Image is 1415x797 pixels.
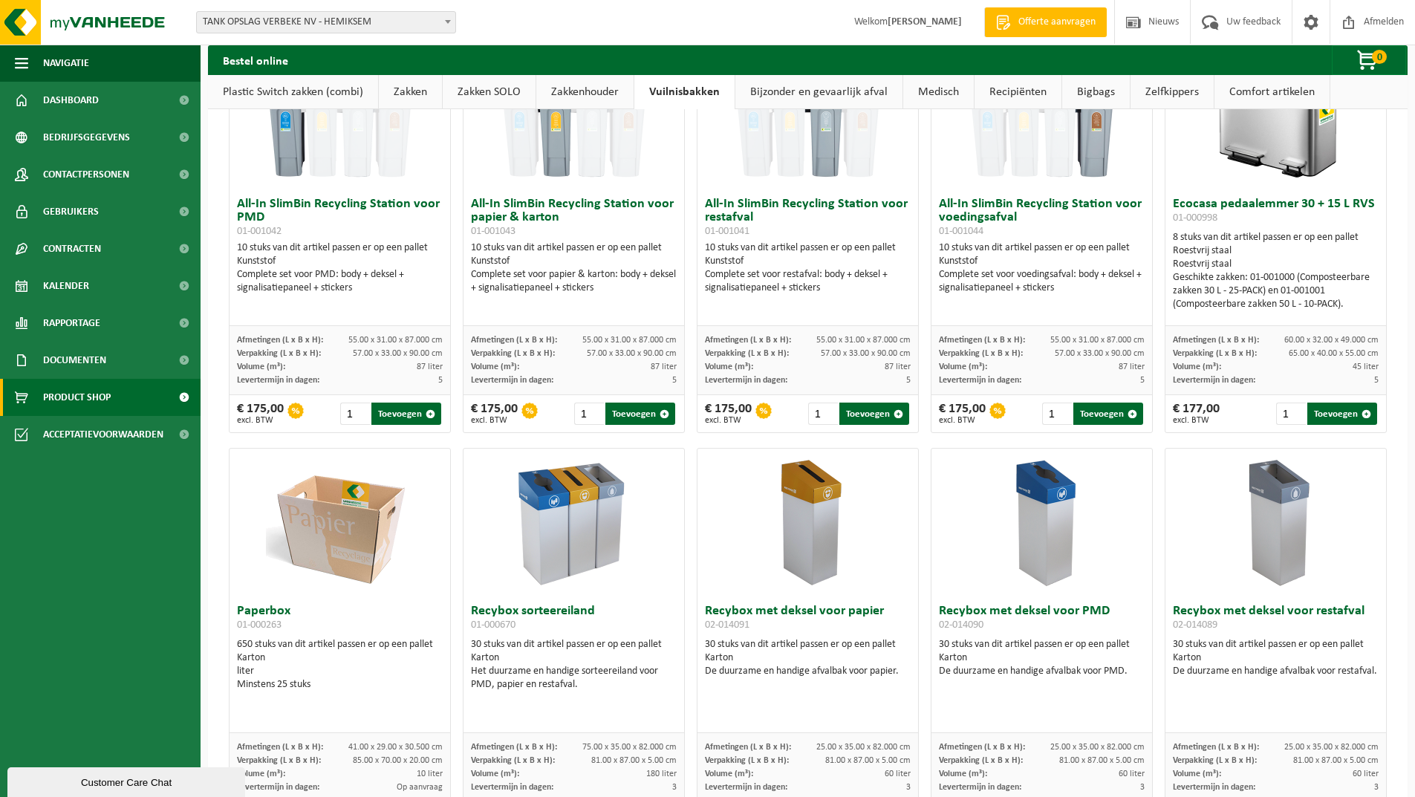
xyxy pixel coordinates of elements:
[705,349,789,358] span: Verpakking (L x B x H):
[808,403,839,425] input: 1
[1374,376,1379,385] span: 5
[237,678,443,692] div: Minstens 25 stuks
[1173,756,1257,765] span: Verpakking (L x B x H):
[471,638,677,692] div: 30 stuks van dit artikel passen er op een pallet
[348,743,443,752] span: 41.00 x 29.00 x 30.500 cm
[471,403,518,425] div: € 175,00
[43,267,89,305] span: Kalender
[1173,244,1379,258] div: Roestvrij staal
[379,75,442,109] a: Zakken
[471,255,677,268] div: Kunststof
[237,349,321,358] span: Verpakking (L x B x H):
[471,336,557,345] span: Afmetingen (L x B x H):
[1202,449,1350,597] img: 02-014089
[705,605,911,634] h3: Recybox met deksel voor papier
[43,156,129,193] span: Contactpersonen
[939,268,1145,295] div: Complete set voor voedingsafval: body + deksel + signalisatiepaneel + stickers
[1202,42,1350,190] img: 01-000998
[237,665,443,678] div: liter
[885,362,911,371] span: 87 liter
[196,11,456,33] span: TANK OPSLAG VERBEKE NV - HEMIKSEM
[471,605,677,634] h3: Recybox sorteereiland
[1173,362,1221,371] span: Volume (m³):
[906,376,911,385] span: 5
[888,16,962,27] strong: [PERSON_NAME]
[705,362,753,371] span: Volume (m³):
[939,198,1145,238] h3: All-In SlimBin Recycling Station voor voedingsafval
[939,362,987,371] span: Volume (m³):
[471,268,677,295] div: Complete set voor papier & karton: body + deksel + signalisatiepaneel + stickers
[825,756,911,765] span: 81.00 x 87.00 x 5.00 cm
[939,349,1023,358] span: Verpakking (L x B x H):
[705,226,749,237] span: 01-001041
[1173,770,1221,778] span: Volume (m³):
[1214,75,1330,109] a: Comfort artikelen
[471,619,515,631] span: 01-000670
[1173,212,1217,224] span: 01-000998
[417,362,443,371] span: 87 liter
[471,665,677,692] div: Het duurzame en handige sorteereiland voor PMD, papier en restafval.
[471,198,677,238] h3: All-In SlimBin Recycling Station voor papier & karton
[1284,743,1379,752] span: 25.00 x 35.00 x 82.000 cm
[1131,75,1214,109] a: Zelfkippers
[1307,403,1377,425] button: Toevoegen
[1173,605,1379,634] h3: Recybox met deksel voor restafval
[705,268,911,295] div: Complete set voor restafval: body + deksel + signalisatiepaneel + stickers
[1173,665,1379,678] div: De duurzame en handige afvalbak voor restafval.
[605,403,675,425] button: Toevoegen
[839,403,909,425] button: Toevoegen
[1173,651,1379,665] div: Karton
[1059,756,1145,765] span: 81.00 x 87.00 x 5.00 cm
[939,376,1021,385] span: Levertermijn in dagen:
[705,336,791,345] span: Afmetingen (L x B x H):
[816,336,911,345] span: 55.00 x 31.00 x 87.000 cm
[471,783,553,792] span: Levertermijn in dagen:
[471,756,555,765] span: Verpakking (L x B x H):
[237,651,443,665] div: Karton
[237,362,285,371] span: Volume (m³):
[587,349,677,358] span: 57.00 x 33.00 x 90.00 cm
[43,45,89,82] span: Navigatie
[1293,756,1379,765] span: 81.00 x 87.00 x 5.00 cm
[975,75,1061,109] a: Recipiënten
[939,336,1025,345] span: Afmetingen (L x B x H):
[939,255,1145,268] div: Kunststof
[939,783,1021,792] span: Levertermijn in dagen:
[237,638,443,692] div: 650 stuks van dit artikel passen er op een pallet
[237,268,443,295] div: Complete set voor PMD: body + deksel + signalisatiepaneel + stickers
[7,764,248,797] iframe: chat widget
[634,75,735,109] a: Vuilnisbakken
[443,75,536,109] a: Zakken SOLO
[438,376,443,385] span: 5
[705,255,911,268] div: Kunststof
[1173,403,1220,425] div: € 177,00
[1353,770,1379,778] span: 60 liter
[574,403,605,425] input: 1
[939,605,1145,634] h3: Recybox met deksel voor PMD
[500,449,648,597] img: 01-000670
[1173,231,1379,311] div: 8 stuks van dit artikel passen er op een pallet
[939,241,1145,295] div: 10 stuks van dit artikel passen er op een pallet
[651,362,677,371] span: 87 liter
[43,119,130,156] span: Bedrijfsgegevens
[237,226,282,237] span: 01-001042
[1332,45,1406,75] button: 0
[237,756,321,765] span: Verpakking (L x B x H):
[939,619,983,631] span: 02-014090
[43,416,163,453] span: Acceptatievoorwaarden
[705,619,749,631] span: 02-014091
[646,770,677,778] span: 180 liter
[734,42,882,190] img: 01-001041
[43,230,101,267] span: Contracten
[471,241,677,295] div: 10 stuks van dit artikel passen er op een pallet
[1073,403,1143,425] button: Toevoegen
[1173,783,1255,792] span: Levertermijn in dagen:
[591,756,677,765] span: 81.00 x 87.00 x 5.00 cm
[237,619,282,631] span: 01-000263
[939,651,1145,665] div: Karton
[582,743,677,752] span: 75.00 x 35.00 x 82.000 cm
[471,226,515,237] span: 01-001043
[1055,349,1145,358] span: 57.00 x 33.00 x 90.00 cm
[237,605,443,634] h3: Paperbox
